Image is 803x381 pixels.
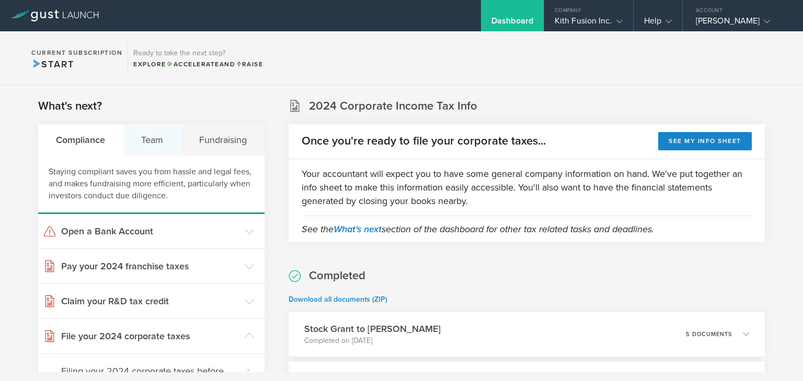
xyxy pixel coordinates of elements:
[123,124,181,156] div: Team
[555,16,623,31] div: Kith Fusion Inc.
[166,61,220,68] span: Accelerate
[302,167,752,208] p: Your accountant will expect you to have some general company information on hand. We've put toget...
[61,294,239,308] h3: Claim your R&D tax credit
[302,134,546,149] h2: Once you're ready to file your corporate taxes...
[128,42,268,74] div: Ready to take the next step?ExploreAccelerateandRaise
[31,50,122,56] h2: Current Subscription
[309,268,365,283] h2: Completed
[133,50,263,57] h3: Ready to take the next step?
[304,322,441,336] h3: Stock Grant to [PERSON_NAME]
[38,156,265,214] div: Staying compliant saves you from hassle and legal fees, and makes fundraising more efficient, par...
[644,16,672,31] div: Help
[751,331,803,381] iframe: Chat Widget
[166,61,236,68] span: and
[334,223,382,235] a: What's next
[38,99,102,114] h2: What's next?
[491,16,533,31] div: Dashboard
[38,124,123,156] div: Compliance
[309,99,477,114] h2: 2024 Corporate Income Tax Info
[302,223,654,235] em: See the section of the dashboard for other tax related tasks and deadlines.
[686,331,732,337] p: 5 documents
[133,59,263,69] div: Explore
[289,295,387,304] a: Download all documents (ZIP)
[181,124,265,156] div: Fundraising
[696,16,785,31] div: [PERSON_NAME]
[235,61,263,68] span: Raise
[61,259,239,273] h3: Pay your 2024 franchise taxes
[304,336,441,346] p: Completed on [DATE]
[658,132,752,150] button: See my info sheet
[61,224,239,238] h3: Open a Bank Account
[31,58,74,70] span: Start
[61,329,239,343] h3: File your 2024 corporate taxes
